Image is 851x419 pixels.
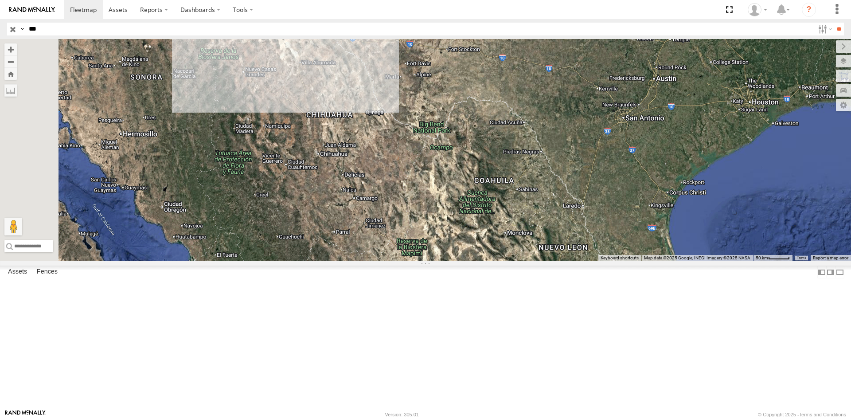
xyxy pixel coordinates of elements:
[745,3,770,16] div: Roberto Garcia
[9,7,55,13] img: rand-logo.svg
[797,256,806,260] a: Terms
[813,255,848,260] a: Report a map error
[601,255,639,261] button: Keyboard shortcuts
[5,410,46,419] a: Visit our Website
[4,43,17,55] button: Zoom in
[4,218,22,235] button: Drag Pegman onto the map to open Street View
[758,412,846,417] div: © Copyright 2025 -
[385,412,419,417] div: Version: 305.01
[19,23,26,35] label: Search Query
[802,3,816,17] i: ?
[826,266,835,278] label: Dock Summary Table to the Right
[817,266,826,278] label: Dock Summary Table to the Left
[799,412,846,417] a: Terms and Conditions
[815,23,834,35] label: Search Filter Options
[644,255,750,260] span: Map data ©2025 Google, INEGI Imagery ©2025 NASA
[4,266,31,278] label: Assets
[835,266,844,278] label: Hide Summary Table
[756,255,768,260] span: 50 km
[4,55,17,68] button: Zoom out
[4,68,17,80] button: Zoom Home
[4,84,17,97] label: Measure
[32,266,62,278] label: Fences
[753,255,792,261] button: Map Scale: 50 km per 45 pixels
[836,99,851,111] label: Map Settings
